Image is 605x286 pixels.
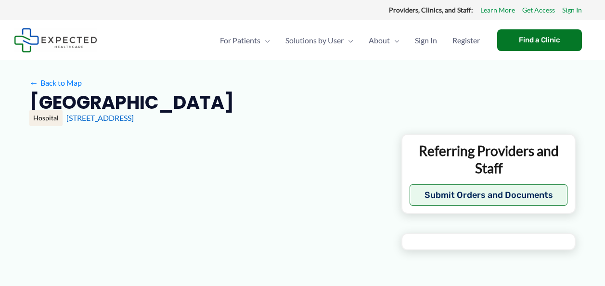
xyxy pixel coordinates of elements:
a: ←Back to Map [29,76,82,90]
a: Learn More [480,4,515,16]
a: Sign In [562,4,582,16]
a: Register [445,24,488,57]
a: Sign In [407,24,445,57]
a: Get Access [522,4,555,16]
span: Menu Toggle [260,24,270,57]
span: Sign In [415,24,437,57]
a: For PatientsMenu Toggle [212,24,278,57]
span: Menu Toggle [390,24,399,57]
div: Hospital [29,110,63,126]
span: Menu Toggle [344,24,353,57]
button: Submit Orders and Documents [410,184,568,206]
a: [STREET_ADDRESS] [66,113,134,122]
a: AboutMenu Toggle [361,24,407,57]
nav: Primary Site Navigation [212,24,488,57]
a: Solutions by UserMenu Toggle [278,24,361,57]
strong: Providers, Clinics, and Staff: [389,6,473,14]
span: Solutions by User [285,24,344,57]
span: Register [452,24,480,57]
a: Find a Clinic [497,29,582,51]
p: Referring Providers and Staff [410,142,568,177]
h2: [GEOGRAPHIC_DATA] [29,91,234,114]
img: Expected Healthcare Logo - side, dark font, small [14,28,97,52]
span: About [369,24,390,57]
span: For Patients [220,24,260,57]
span: ← [29,78,39,87]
